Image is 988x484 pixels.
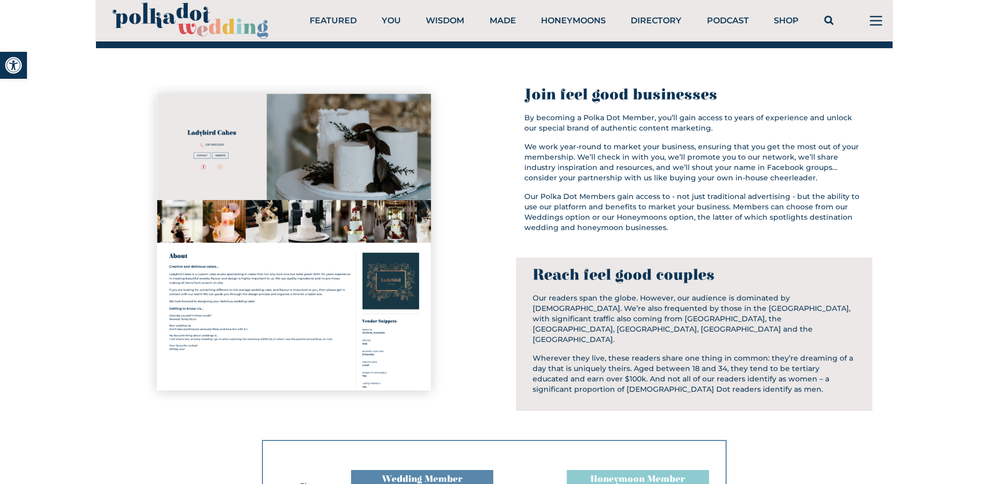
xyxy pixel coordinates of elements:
p: Wherever they live, these readers share one thing in common: they’re dreaming of a day that is un... [533,353,856,394]
div: Join feel good businesses [524,86,865,104]
p: By becoming a Polka Dot Member, you’ll gain access to years of experience and unlock our special ... [524,112,865,133]
a: You [382,16,401,25]
a: Made [490,16,516,25]
a: Podcast [707,16,749,25]
a: Featured [310,16,357,25]
p: Our Polka Dot Members gain access to - not just traditional advertising - but the ability to use ... [524,191,865,233]
a: Wisdom [426,16,464,25]
a: Directory [631,16,681,25]
div: Reach feel good couples [533,266,856,284]
a: Honeymoons [541,16,606,25]
img: PolkaDotWedding.svg [113,3,268,39]
p: We work year-round to market your business, ensuring that you get the most out of your membership... [524,141,865,183]
p: Our readers span the globe. However, our audience is dominated by [DEMOGRAPHIC_DATA]. We’re also ... [533,293,856,345]
a: Shop [774,16,799,25]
